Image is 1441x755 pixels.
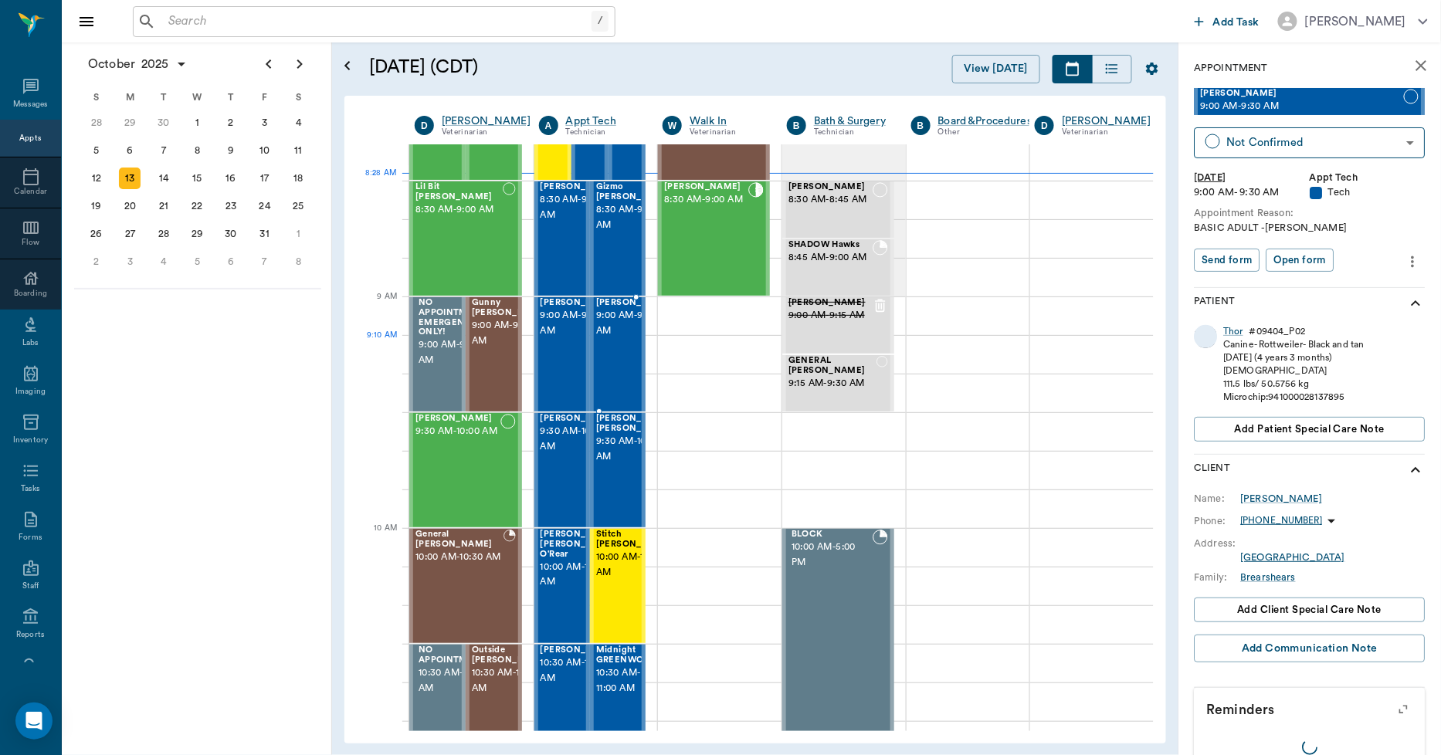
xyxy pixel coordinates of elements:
div: BOOKED, 8:30 AM - 9:00 AM [590,181,646,296]
div: BOOKED, 10:00 AM - 10:30 AM [590,528,646,644]
span: 9:00 AM - 9:30 AM [1201,99,1404,114]
div: Staff [22,581,39,592]
span: NO APPOINTMENT! EMERGENCY ONLY! [419,298,490,337]
div: Brearshears [1241,570,1297,584]
div: BOOKED, 9:00 AM - 9:30 AM [409,296,466,412]
div: Monday, October 20, 2025 [119,195,141,217]
span: SHADOW Hawks [788,240,873,250]
svg: show more [1407,461,1426,479]
div: Forms [19,532,42,543]
div: NOT_CONFIRMED, 9:30 AM - 10:00 AM [590,412,646,528]
span: [PERSON_NAME] [664,182,748,192]
span: 9:00 AM - 9:30 AM [541,308,618,339]
a: [PERSON_NAME] [442,113,531,129]
button: Add Communication Note [1195,635,1426,663]
span: 9:00 AM - 9:15 AM [788,308,873,323]
div: Labs [22,337,39,349]
button: Open form [1266,249,1334,273]
div: Monday, October 6, 2025 [119,140,141,161]
a: Board &Procedures [938,113,1032,129]
div: Sunday, November 2, 2025 [86,251,107,273]
button: Next page [284,49,315,80]
div: Open Intercom Messenger [15,703,53,740]
div: Saturday, October 4, 2025 [287,112,309,134]
span: Gunny [PERSON_NAME] [472,298,549,318]
div: Wednesday, October 22, 2025 [187,195,209,217]
input: Search [162,11,592,32]
div: Thursday, October 9, 2025 [220,140,242,161]
span: 9:30 AM - 10:00 AM [415,424,500,439]
div: [DATE] [1195,171,1310,185]
button: Open calendar [338,36,357,96]
span: October [85,53,138,75]
div: Friday, October 10, 2025 [254,140,276,161]
span: GENERAL [PERSON_NAME] [788,356,876,376]
span: Outside [PERSON_NAME] [472,645,549,665]
p: Appointment [1195,61,1268,76]
div: Friday, October 3, 2025 [254,112,276,134]
div: NOT_CONFIRMED, 9:30 AM - 10:00 AM [534,412,590,528]
div: Tech [1310,185,1426,200]
div: Monday, October 27, 2025 [119,223,141,245]
a: Thor [1224,325,1244,338]
div: NOT_CONFIRMED, 8:30 AM - 9:00 AM [409,181,522,296]
p: Patient [1195,294,1236,313]
div: Family: [1195,570,1241,584]
div: Thursday, October 23, 2025 [220,195,242,217]
span: 10:00 AM - 10:30 AM [415,550,504,565]
div: Microchip: 941000028137895 [1224,391,1365,404]
span: 8:30 AM - 9:00 AM [541,192,618,223]
div: Monday, September 29, 2025 [119,112,141,134]
div: Sunday, October 5, 2025 [86,140,107,161]
span: 8:30 AM - 9:00 AM [415,202,503,218]
svg: show more [1407,294,1426,313]
span: [PERSON_NAME] [788,298,873,308]
div: Other [938,126,1032,139]
span: 9:30 AM - 10:00 AM [541,424,618,455]
div: S [80,86,114,109]
div: Wednesday, October 15, 2025 [187,168,209,189]
div: 111.5 lbs / 50.5756 kg [1224,377,1365,391]
span: 9:30 AM - 10:00 AM [596,434,673,465]
div: 10 AM [357,520,397,559]
div: Tuesday, October 28, 2025 [153,223,175,245]
span: Midnight GREENWOOD [596,645,657,665]
div: Saturday, October 18, 2025 [287,168,309,189]
div: Tuesday, October 14, 2025 [153,168,175,189]
span: [PERSON_NAME] [415,414,500,424]
div: T [214,86,248,109]
div: B [787,116,806,135]
span: Gizmo [PERSON_NAME] [596,182,673,202]
button: more [1401,249,1426,275]
div: Inventory [13,435,48,446]
span: [PERSON_NAME] [541,414,618,424]
span: General [PERSON_NAME] [415,530,504,550]
div: NOT_CONFIRMED, 9:30 AM - 10:00 AM [409,412,522,528]
div: Tuesday, October 7, 2025 [153,140,175,161]
a: Walk In [690,113,764,129]
div: Thursday, November 6, 2025 [220,251,242,273]
div: Technician [566,126,640,139]
div: Wednesday, October 29, 2025 [187,223,209,245]
div: Messages [13,99,49,110]
div: NOT_CONFIRMED, 9:00 AM - 9:30 AM [534,296,590,412]
div: BOOKED, 10:00 AM - 10:30 AM [534,528,590,644]
div: Thursday, October 16, 2025 [220,168,242,189]
span: 10:00 AM - 10:30 AM [596,550,673,581]
div: W [663,116,682,135]
span: 10:30 AM - 11:00 AM [419,665,490,696]
div: Sunday, October 19, 2025 [86,195,107,217]
div: Wednesday, November 5, 2025 [187,251,209,273]
div: Friday, October 24, 2025 [254,195,276,217]
div: T [147,86,181,109]
span: 2025 [138,53,172,75]
div: [DATE] (4 years 3 months) [1224,351,1365,364]
span: [PERSON_NAME] [541,645,618,655]
button: Add client Special Care Note [1195,598,1426,622]
span: 10:30 AM - 11:00 AM [596,665,657,696]
button: Previous page [253,49,284,80]
div: Thursday, October 30, 2025 [220,223,242,245]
